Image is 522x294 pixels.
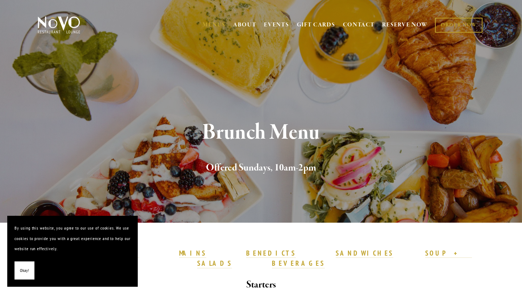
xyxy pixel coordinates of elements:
span: Okay! [20,265,29,276]
a: MAINS [179,249,206,258]
a: RESERVE NOW [382,18,428,32]
a: MENUS [203,21,225,29]
h2: Offered Sundays, 10am-2pm [50,160,472,176]
a: EVENTS [264,21,289,29]
button: Okay! [14,261,34,280]
a: BEVERAGES [272,259,325,268]
a: ORDER NOW [435,18,482,33]
a: GIFT CARDS [297,18,335,32]
h1: Brunch Menu [50,121,472,144]
section: Cookie banner [7,216,138,287]
a: ABOUT [233,21,257,29]
a: SANDWICHES [336,249,394,258]
a: SOUP + SALADS [197,249,472,268]
a: BENEDICTS [246,249,296,258]
img: Novo Restaurant &amp; Lounge [36,16,82,34]
p: By using this website, you agree to our use of cookies. We use cookies to provide you with a grea... [14,223,130,254]
strong: Starters [246,278,276,291]
a: CONTACT [343,18,375,32]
